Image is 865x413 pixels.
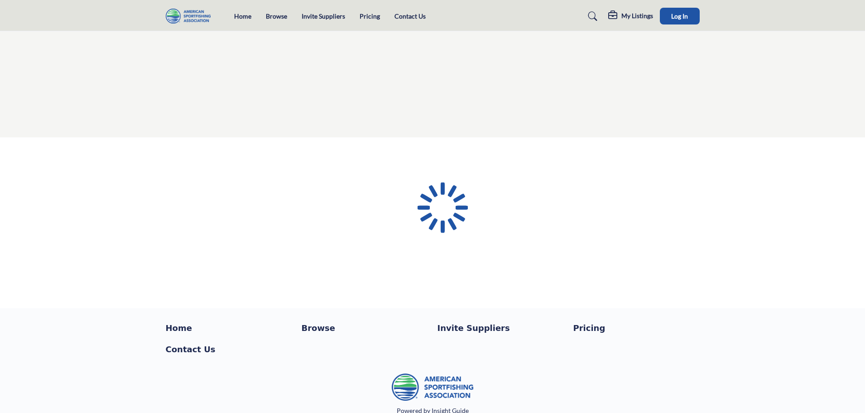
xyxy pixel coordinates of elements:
[360,12,380,20] a: Pricing
[166,322,292,334] a: Home
[437,322,564,334] a: Invite Suppliers
[234,12,251,20] a: Home
[166,9,215,24] img: Site Logo
[660,8,700,24] button: Log In
[266,12,287,20] a: Browse
[166,343,292,355] a: Contact Us
[671,12,688,20] span: Log In
[573,322,700,334] a: Pricing
[302,322,428,334] a: Browse
[302,12,345,20] a: Invite Suppliers
[621,12,653,20] h5: My Listings
[579,9,603,24] a: Search
[608,11,653,22] div: My Listings
[392,374,473,401] img: No Site Logo
[394,12,426,20] a: Contact Us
